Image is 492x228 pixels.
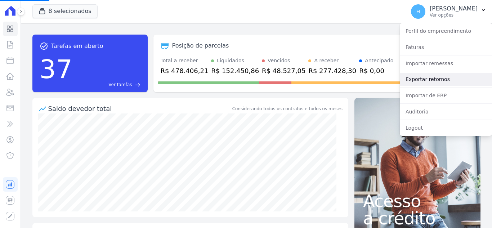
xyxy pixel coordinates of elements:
[416,9,420,14] span: H
[400,121,492,134] a: Logout
[40,42,48,50] span: task_alt
[40,50,73,88] div: 37
[232,106,343,112] div: Considerando todos os contratos e todos os meses
[161,66,209,76] div: R$ 478.406,21
[308,66,356,76] div: R$ 277.428,30
[48,104,231,113] div: Saldo devedor total
[430,12,478,18] p: Ver opções
[108,81,132,88] span: Ver tarefas
[51,42,103,50] span: Tarefas em aberto
[135,82,140,88] span: east
[430,5,478,12] p: [PERSON_NAME]
[314,57,339,64] div: A receber
[75,81,140,88] a: Ver tarefas east
[172,41,229,50] div: Posição de parcelas
[400,57,492,70] a: Importar remessas
[400,41,492,54] a: Faturas
[262,66,305,76] div: R$ 48.527,05
[32,4,98,18] button: 8 selecionados
[405,1,492,22] button: H [PERSON_NAME] Ver opções
[400,105,492,118] a: Auditoria
[217,57,244,64] div: Liquidados
[359,66,393,76] div: R$ 0,00
[400,24,492,37] a: Perfil do empreendimento
[400,73,492,86] a: Exportar retornos
[400,89,492,102] a: Importar de ERP
[268,57,290,64] div: Vencidos
[161,57,209,64] div: Total a receber
[363,210,472,227] span: a crédito
[363,192,472,210] span: Acesso
[365,57,393,64] div: Antecipado
[211,66,259,76] div: R$ 152.450,86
